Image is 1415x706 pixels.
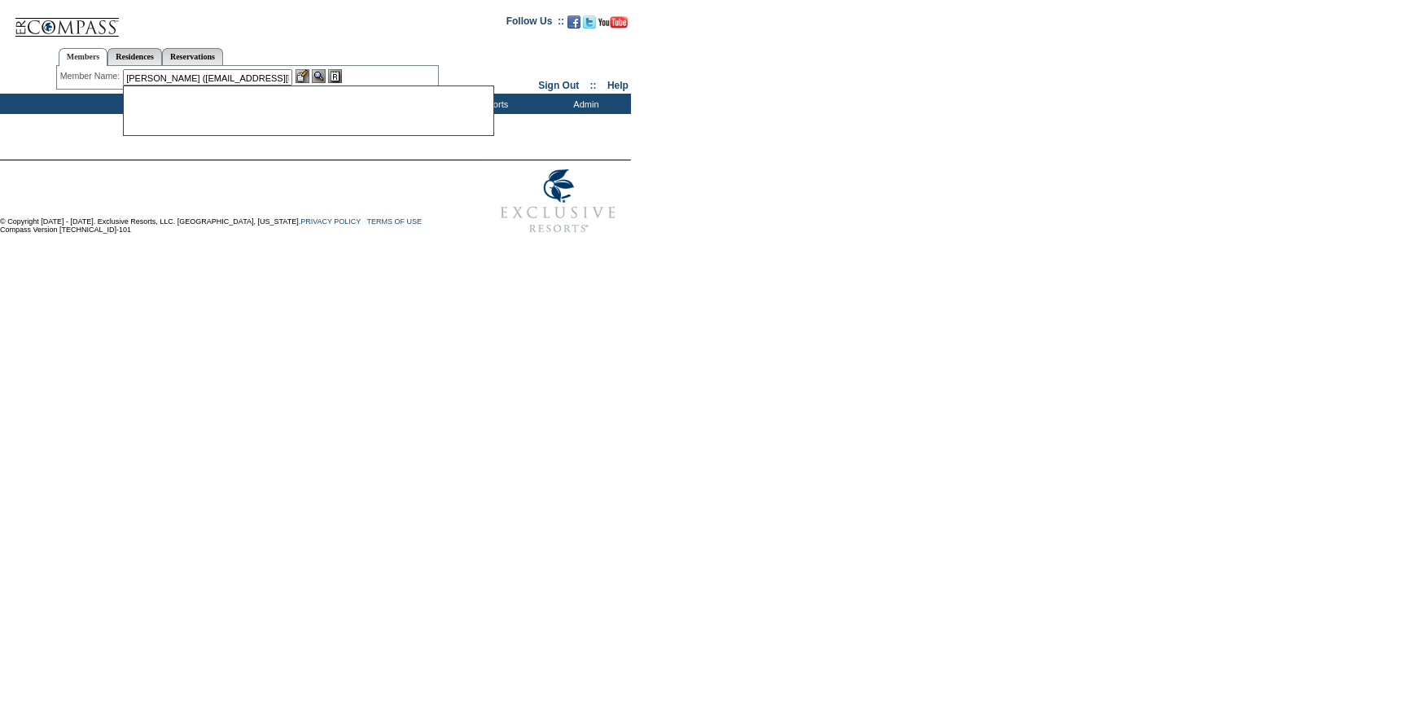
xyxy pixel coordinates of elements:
div: Member Name: [60,69,123,83]
img: View [312,69,326,83]
a: Residences [107,48,162,65]
a: TERMS OF USE [367,217,423,226]
a: Sign Out [538,80,579,91]
a: PRIVACY POLICY [300,217,361,226]
img: Exclusive Resorts [485,160,631,242]
td: Admin [537,94,631,114]
td: Follow Us :: [506,14,564,33]
a: Help [607,80,629,91]
a: Members [59,48,108,66]
span: :: [590,80,597,91]
img: Become our fan on Facebook [567,15,580,29]
img: Reservations [328,69,342,83]
a: Reservations [162,48,223,65]
img: Follow us on Twitter [583,15,596,29]
img: b_edit.gif [296,69,309,83]
img: Subscribe to our YouTube Channel [598,16,628,29]
a: Follow us on Twitter [583,20,596,30]
a: Become our fan on Facebook [567,20,580,30]
a: Subscribe to our YouTube Channel [598,20,628,30]
img: Compass Home [14,4,120,37]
